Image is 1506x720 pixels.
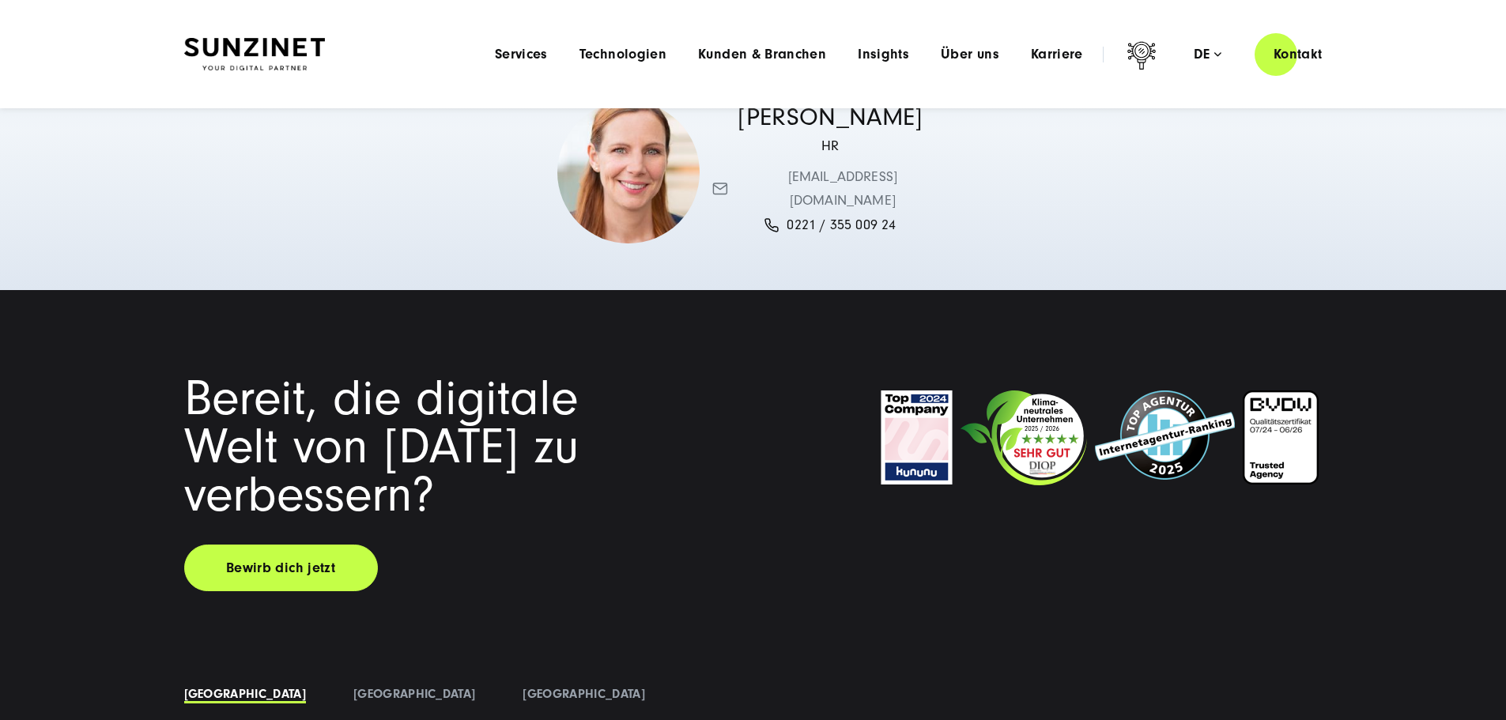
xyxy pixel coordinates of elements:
[858,47,909,62] a: Insights
[712,134,949,159] p: HR
[184,370,579,523] span: Bereit, die digitale Welt von [DATE] zu verbessern?
[698,47,826,62] a: Kunden & Branchen
[579,47,666,62] a: Technologien
[961,390,1087,485] img: Klimaneutrales Unternehmen SUNZINET GmbH.svg
[1255,32,1342,77] a: Kontakt
[1194,47,1221,62] div: de
[1095,390,1235,480] img: SUNZINET Top Internetagentur und Full Service Digitalagentur
[712,104,949,131] h3: [PERSON_NAME]
[1031,47,1083,62] a: Karriere
[495,47,548,62] a: Services
[712,165,949,213] a: [EMAIL_ADDRESS][DOMAIN_NAME]
[557,101,700,243] img: Bettina-Schmitz-1
[184,38,325,71] img: SUNZINET Full Service Digital Agentur
[764,213,896,238] a: 0221 / 355 009 24
[353,687,475,701] a: [GEOGRAPHIC_DATA]
[736,165,949,213] span: [EMAIL_ADDRESS][DOMAIN_NAME]
[523,687,644,701] a: [GEOGRAPHIC_DATA]
[184,545,378,591] a: Bewirb dich jetzt
[787,213,896,238] span: 0221 / 355 009 24
[881,390,953,484] img: kununu_TopCompany-Siegel_2024_RGB-png
[941,47,999,62] a: Über uns
[184,687,306,701] a: [GEOGRAPHIC_DATA]
[1243,390,1319,484] img: BVDW-Zertifizierung-Weiß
